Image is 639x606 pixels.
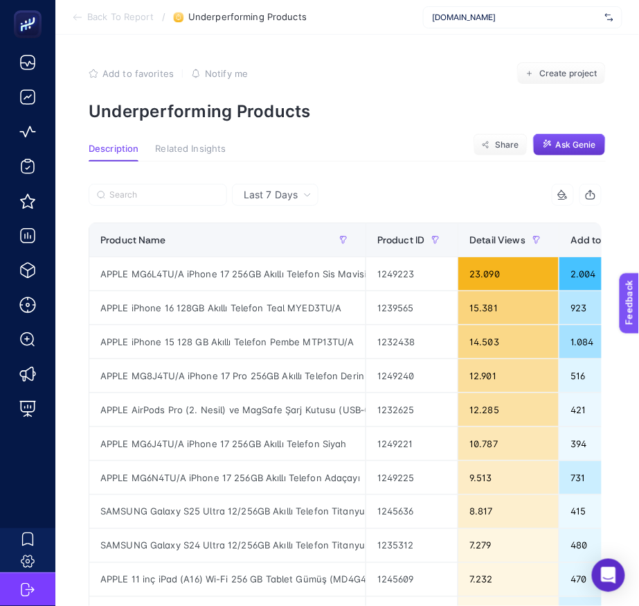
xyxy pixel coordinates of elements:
[474,134,528,156] button: Share
[556,139,596,150] span: Ask Genie
[366,393,458,426] div: 1232625
[89,144,138,155] span: Description
[366,529,458,562] div: 1235312
[155,144,226,162] button: Related Insights
[244,188,298,202] span: Last 7 Days
[89,495,366,528] div: SAMSUNG Galaxy S25 Ultra 12/256GB Akıllı Telefon Titanyum Siyah
[458,257,559,291] div: 23.090
[458,461,559,494] div: 9.513
[100,234,166,245] span: Product Name
[89,68,174,79] button: Add to favorites
[377,234,424,245] span: Product ID
[366,291,458,324] div: 1239565
[89,529,366,562] div: SAMSUNG Galaxy S24 Ultra 12/256GB Akıllı Telefon Titanyum Siyah
[89,101,606,121] p: Underperforming Products
[366,359,458,392] div: 1249240
[188,12,307,23] span: Underperforming Products
[539,68,597,79] span: Create project
[205,68,248,79] span: Notify me
[162,11,165,22] span: /
[89,461,366,494] div: APPLE MG6N4TU/A iPhone 17 256GB Akıllı Telefon Adaçayı
[458,325,559,358] div: 14.503
[89,144,138,162] button: Description
[89,257,366,291] div: APPLE MG6L4TU/A iPhone 17 256GB Akıllı Telefon Sis Mavisi
[366,495,458,528] div: 1245636
[458,563,559,596] div: 7.232
[89,359,366,392] div: APPLE MG8J4TU/A iPhone 17 Pro 256GB Akıllı Telefon Derin Mavi
[102,68,174,79] span: Add to favorites
[366,325,458,358] div: 1232438
[366,563,458,596] div: 1245609
[458,495,559,528] div: 8.817
[89,393,366,426] div: APPLE AirPods Pro (2. Nesil) ve MagSafe Şarj Kutusu (USB‑C) [MEDICAL_DATA] MTJV3TU/A
[458,529,559,562] div: 7.279
[458,393,559,426] div: 12.285
[366,427,458,460] div: 1249221
[592,559,625,592] div: Open Intercom Messenger
[458,359,559,392] div: 12.901
[89,325,366,358] div: APPLE iPhone 15 128 GB Akıllı Telefon Pembe MTP13TU/A
[533,134,606,156] button: Ask Genie
[495,139,519,150] span: Share
[458,291,559,324] div: 15.381
[366,461,458,494] div: 1249225
[366,257,458,291] div: 1249223
[155,144,226,155] span: Related Insights
[109,190,219,200] input: Search
[432,12,600,23] span: [DOMAIN_NAME]
[458,427,559,460] div: 10.787
[8,4,53,15] span: Feedback
[605,10,613,24] img: svg%3e
[469,234,525,245] span: Detail Views
[517,62,606,85] button: Create project
[191,68,248,79] button: Notify me
[89,291,366,324] div: APPLE iPhone 16 128GB Akıllı Telefon Teal MYED3TU/A
[570,234,624,245] span: Add to Cart
[89,427,366,460] div: APPLE MG6J4TU/A iPhone 17 256GB Akıllı Telefon Siyah
[87,12,154,23] span: Back To Report
[89,563,366,596] div: APPLE 11 inç iPad (A16) Wi-Fi 256 GB Tablet Gümüş (MD4G4TU/A)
